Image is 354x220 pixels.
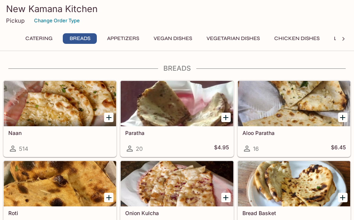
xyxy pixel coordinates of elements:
button: Breads [63,33,97,44]
h5: Roti [8,210,112,216]
h4: Breads [3,64,351,73]
a: Paratha20$4.95 [120,81,233,157]
span: 20 [136,145,143,152]
span: 16 [253,145,259,152]
button: Catering [21,33,57,44]
a: Aloo Paratha16$6.45 [238,81,351,157]
span: 514 [19,145,28,152]
button: Add Aloo Paratha [338,113,348,122]
a: Naan514 [3,81,116,157]
button: Vegetarian Dishes [202,33,264,44]
div: Aloo Paratha [238,81,350,126]
p: Pickup [6,17,25,24]
h5: Onion Kulcha [125,210,228,216]
div: Paratha [121,81,233,126]
button: Change Order Type [31,15,83,26]
h5: $4.95 [214,144,229,153]
h5: Bread Basket [242,210,346,216]
button: Add Bread Basket [338,193,348,202]
button: Add Paratha [221,113,231,122]
button: Add Roti [104,193,113,202]
button: Add Naan [104,113,113,122]
div: Naan [4,81,116,126]
div: Roti [4,161,116,206]
h5: $6.45 [331,144,346,153]
button: Vegan Dishes [149,33,196,44]
h3: New Kamana Kitchen [6,3,348,15]
button: Add Onion Kulcha [221,193,231,202]
h5: Aloo Paratha [242,130,346,136]
button: Chicken Dishes [270,33,324,44]
div: Bread Basket [238,161,350,206]
h5: Naan [8,130,112,136]
h5: Paratha [125,130,228,136]
button: Appetizers [103,33,143,44]
div: Onion Kulcha [121,161,233,206]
